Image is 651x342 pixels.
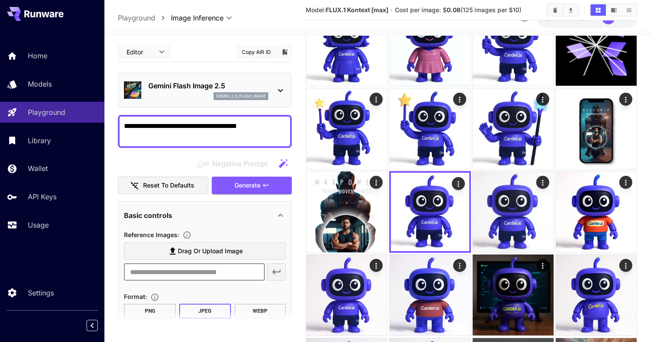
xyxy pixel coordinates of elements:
[306,88,387,169] img: 9k=
[28,163,48,174] p: Wallet
[124,231,179,238] span: Reference Images :
[28,107,65,117] p: Playground
[212,158,267,169] span: Negative Prompt
[453,93,466,106] div: Actions
[306,171,387,252] img: Z
[28,220,49,230] p: Usage
[370,176,383,189] div: Actions
[447,6,461,13] b: 0.08
[452,177,465,190] div: Actions
[147,293,163,302] button: Choose the file format for the output image.
[148,80,268,91] p: Gemini Flash Image 2.5
[124,242,286,260] label: Drag or upload image
[281,47,289,57] button: Add to library
[556,255,637,335] img: 2Q==
[547,3,579,17] div: Clear ImagesDownload All
[591,4,606,16] button: Show images in grid view
[620,259,633,272] div: Actions
[473,171,554,252] img: 2Q==
[118,13,155,23] a: Playground
[28,79,52,89] p: Models
[390,255,471,335] img: 9k=
[306,5,387,86] img: Z
[390,88,471,169] img: Z
[124,77,286,104] div: Gemini Flash Image 2.5gemini_2_5_flash_image
[28,288,54,298] p: Settings
[370,93,383,106] div: Actions
[536,259,549,272] div: Actions
[473,5,554,86] img: Z
[93,318,104,333] div: Collapse sidebar
[564,14,595,22] span: credits left
[127,47,154,57] span: Editor
[124,205,286,226] div: Basic controls
[171,13,224,23] span: Image Inference
[326,6,388,13] b: FLUX.1 Kontext [max]
[473,255,554,335] img: 2Q==
[620,93,633,106] div: Actions
[195,158,274,169] span: Negative prompts are not compatible with the selected model.
[536,93,549,106] div: Actions
[370,259,383,272] div: Actions
[124,210,172,221] p: Basic controls
[234,304,286,319] button: WEBP
[179,304,231,319] button: JPEG
[453,259,466,272] div: Actions
[87,320,98,331] button: Collapse sidebar
[118,13,171,23] nav: breadcrumb
[124,293,147,300] span: Format :
[234,180,260,191] span: Generate
[620,176,633,189] div: Actions
[536,176,549,189] div: Actions
[473,88,554,169] img: 9k=
[545,14,564,22] span: $3.86
[621,4,637,16] button: Show images in list view
[391,173,469,251] img: 9k=
[548,4,563,16] button: Clear Images
[179,231,195,239] button: Upload a reference image to guide the result. This is needed for Image-to-Image or Inpainting. Su...
[556,88,637,169] img: 2Q==
[212,177,292,194] button: Generate
[28,191,57,202] p: API Keys
[237,46,276,58] button: Copy AIR ID
[28,135,51,146] p: Library
[590,3,638,17] div: Show images in grid viewShow images in video viewShow images in list view
[216,93,266,99] p: gemini_2_5_flash_image
[178,246,243,257] span: Drag or upload image
[306,255,387,335] img: 9k=
[391,5,393,15] p: ·
[606,4,621,16] button: Show images in video view
[118,177,208,194] button: Reset to defaults
[395,6,521,13] span: Cost per image: $ (125 images per $10)
[306,6,388,13] span: Model:
[124,304,176,319] button: PNG
[563,4,578,16] button: Download All
[390,5,471,86] img: Z
[28,50,47,61] p: Home
[556,171,637,252] img: 2Q==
